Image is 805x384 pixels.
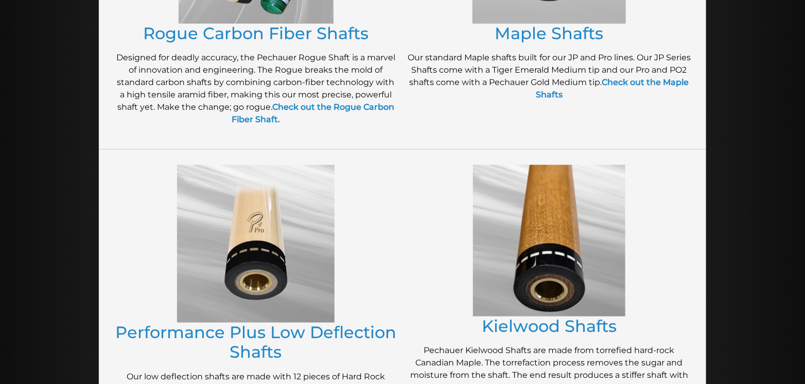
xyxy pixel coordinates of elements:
a: Check out the Rogue Carbon Fiber Shaft. [232,102,394,124]
a: Check out the Maple Shafts [536,77,689,99]
p: Our standard Maple shafts built for our JP and Pro lines. Our JP Series Shafts come with a Tiger ... [408,52,691,101]
a: Kielwood Shafts [482,316,617,336]
a: Maple Shafts [495,23,604,43]
p: Designed for deadly accuracy, the Pechauer Rogue Shaft is a marvel of innovation and engineering.... [114,52,397,126]
a: Rogue Carbon Fiber Shafts [143,23,369,43]
a: Performance Plus Low Deflection Shafts [115,322,396,362]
